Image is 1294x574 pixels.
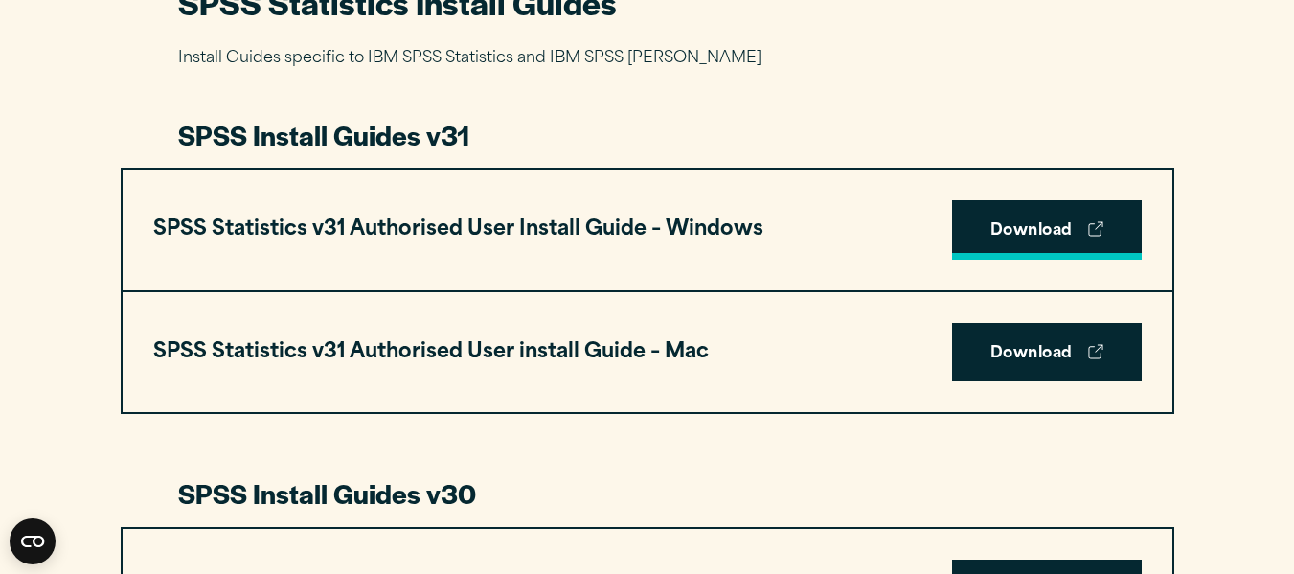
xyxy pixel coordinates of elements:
h3: SPSS Statistics v31 Authorised User install Guide – Mac [153,334,709,371]
h3: SPSS Statistics v31 Authorised User Install Guide – Windows [153,212,763,248]
button: Open CMP widget [10,518,56,564]
h3: SPSS Install Guides v30 [178,475,1117,512]
p: Install Guides specific to IBM SPSS Statistics and IBM SPSS [PERSON_NAME] [178,45,1117,73]
a: Download [952,200,1142,260]
h3: SPSS Install Guides v31 [178,117,1117,153]
a: Download [952,323,1142,382]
